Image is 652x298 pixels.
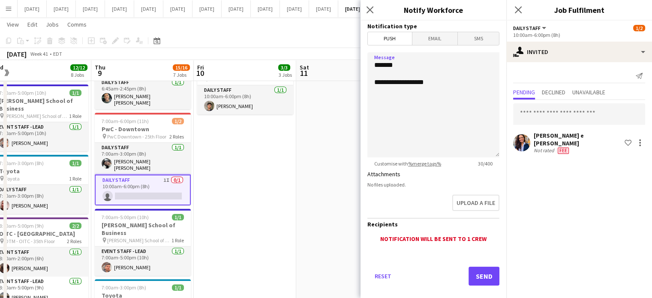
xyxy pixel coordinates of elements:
app-card-role: Daily Staff1/17:00am-3:00pm (8h)[PERSON_NAME] [PERSON_NAME] [95,143,191,175]
span: Comms [67,21,87,28]
h3: Recipients [367,220,499,228]
a: View [3,19,22,30]
span: Edit [27,21,37,28]
span: Sat [300,63,309,71]
span: [PERSON_NAME] School of Business - 30th Floor [5,113,69,119]
label: Attachments [367,170,400,178]
span: 1/1 [172,284,184,291]
span: Toyota [5,175,20,182]
span: 7:00am-6:00pm (11h) [102,118,149,124]
a: Jobs [42,19,62,30]
app-job-card: 10:00am-6:00pm (8h)1/1PwC - Downtown PwC Downtown - 25th Floor1 RoleDaily Staff1/110:00am-6:00pm ... [197,55,293,114]
span: Customise with [367,160,448,167]
span: PwC Downtown - 25th Floor [107,133,166,140]
span: 10 [196,68,204,78]
h3: PwC - Downtown [95,125,191,133]
app-card-role: Daily Staff1/16:45am-2:45pm (8h)[PERSON_NAME] [PERSON_NAME] [95,78,191,109]
div: Invited [506,42,652,62]
button: [DATE] [163,0,192,17]
button: [DATE] [192,0,222,17]
span: Thu [95,63,105,71]
span: Unavailable [572,89,605,95]
button: [DATE] [280,0,309,17]
span: 12/12 [70,64,87,71]
span: [PERSON_NAME] School of Business - 30th Floor [107,237,171,244]
span: 9 [93,68,105,78]
h3: Notify Workforce [361,4,506,15]
span: Jobs [46,21,59,28]
a: Comms [64,19,90,30]
h3: [PERSON_NAME] School of Business [95,221,191,237]
div: [PERSON_NAME] e [PERSON_NAME] [534,132,621,147]
button: [DATE] [222,0,251,17]
h3: Notification type [367,22,499,30]
a: Edit [24,19,41,30]
div: Not rated [534,147,556,154]
app-card-role: Daily Staff1I0/110:00am-6:00pm (8h) [95,175,191,205]
span: 1/1 [172,214,184,220]
button: [DATE] [47,0,76,17]
span: 7:00am-5:00pm (10h) [102,214,149,220]
span: Daily Staff [513,25,541,31]
div: Crew has different fees then in role [556,147,571,154]
button: [DATE] [338,0,367,17]
button: [DATE] [18,0,47,17]
span: View [7,21,19,28]
a: %merge tags% [408,160,441,167]
button: [DATE] [309,0,338,17]
span: Fee [558,147,569,154]
div: 8 Jobs [71,72,87,78]
button: Daily Staff [513,25,547,31]
span: 2 Roles [169,133,184,140]
span: 1/1 [69,90,81,96]
div: No files uploaded. [367,181,499,188]
span: 15/16 [173,64,190,71]
span: 1 Role [69,175,81,182]
app-card-role: Event Staff - Lead1/17:00am-5:00pm (10h)[PERSON_NAME] [95,247,191,276]
h3: Job Fulfilment [506,4,652,15]
span: Push [368,32,412,45]
span: 1 Role [171,237,184,244]
span: Week 41 [28,51,50,57]
span: OTM - OITC - 35th Floor [5,238,55,244]
span: 1/2 [633,25,645,31]
app-card-role: Daily Staff1/110:00am-6:00pm (8h)[PERSON_NAME] [197,85,293,114]
app-job-card: 7:00am-5:00pm (10h)1/1[PERSON_NAME] School of Business [PERSON_NAME] School of Business - 30th Fl... [95,209,191,276]
span: 7:00am-3:00pm (8h) [102,284,146,291]
div: EDT [53,51,62,57]
span: Declined [542,89,565,95]
button: Upload a file [452,195,499,211]
span: 11 [298,68,309,78]
button: [DATE] [105,0,134,17]
span: 1/2 [172,118,184,124]
button: [DATE] [251,0,280,17]
button: [DATE] [76,0,105,17]
span: 2 Roles [67,238,81,244]
div: 10:00am-6:00pm (8h) [513,32,645,38]
div: 3 Jobs [279,72,292,78]
span: Email [412,32,458,45]
span: 30 / 400 [471,160,499,167]
span: 2/2 [69,223,81,229]
div: [DATE] [7,50,27,58]
button: [DATE] [134,0,163,17]
span: 3/3 [278,64,290,71]
span: SMS [458,32,499,45]
span: 1/1 [69,160,81,166]
button: Reset [367,267,398,286]
app-job-card: 7:00am-6:00pm (11h)1/2PwC - Downtown PwC Downtown - 25th Floor2 RolesDaily Staff1/17:00am-3:00pm ... [95,113,191,205]
span: Fri [197,63,204,71]
div: 7 Jobs [173,72,189,78]
span: 1 Role [69,113,81,119]
div: Notification will be sent to 1 crew [367,235,499,243]
span: Pending [513,89,535,95]
button: Send [469,267,499,286]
